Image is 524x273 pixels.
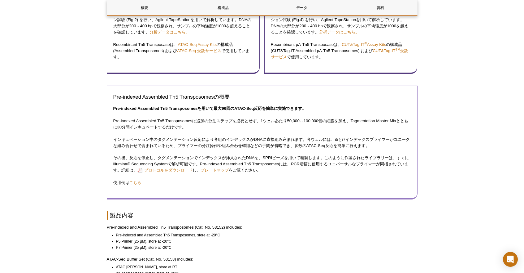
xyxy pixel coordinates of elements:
p: インキュベーション中のタグメンテーション反応により各組のインデックスがDNAに直接組み込まれます。各ウェルには、i5とi7インデックスプライマーがユニークな組み合わせで含まれているため、プライマ... [113,136,411,149]
h3: Pre-indexed Assembled Tn5 Transposomesの概要 [113,93,411,101]
p: その後、反応を停止し、タグメンテーションでインデックスが挿入されたDNAを、SPRIビーズを用いて精製します。このように作製されたライブラリーは、すぐにIllumina® Sequencing ... [113,155,411,173]
sup: TM [396,47,401,51]
li: Pre-indexed and Assembled Tn5 Transposomes, store at -20°C [116,232,412,238]
a: 概要 [107,0,182,15]
li: P5 Primer (25 µM), store at -20°C [116,238,412,244]
a: データ [264,0,340,15]
a: 分析データはこちら。 [149,30,190,34]
a: 資料 [343,0,418,15]
h2: 製品内容 [107,211,418,220]
li: P7 Primer (25 µM), store at -20°C [116,244,412,251]
p: Recombinant pA-Tn5 Transposaseは、 の構成品 (CUT&Tag-IT Assembled pA-Tn5 Transposomes) および で使用しています。 [271,42,411,60]
p: Pre-indexed Assembled Tn5 Transposomesは追加の分注ステップを必要とせず、1ウェルあたり50,000～100,000個の細胞を加え、Tagmentation ... [113,118,411,130]
strong: Pre-indexed Assembled Tn5 Transposomesを用いて最大96回のATAC-Seq反応を簡単に実施できます。 [113,106,306,111]
a: プレートマップ [201,168,229,172]
a: 分析データはこちら。 [319,30,359,34]
a: 構成品 [186,0,261,15]
div: Open Intercom Messenger [503,252,518,267]
a: プロトコルをダウンロード [137,167,193,173]
p: 使用例は [113,180,411,186]
p: ATAC-Seq Buffer Set (Cat. No. 53153) includes: [107,256,418,262]
a: ATAC-Seq Assay Kits [178,42,217,47]
p: Recombinant Tn5 Transposaseは、 の構成品(Assembled Transposomes) および で使用しています。 [113,42,253,60]
a: ATAC-Seq 受託サービス [177,48,221,53]
sup: ® [365,41,367,45]
li: ATAC [PERSON_NAME], store at RT [116,264,412,270]
p: Pre-indexed and Assembled Tn5 Transposomes (Cat. No. 53152) includes: [107,224,418,230]
a: こちら [129,180,141,185]
a: CUT&Tag-ITTM受託サービス [271,48,409,59]
a: CUT&Tag-IT®Assay Kits [342,42,386,47]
